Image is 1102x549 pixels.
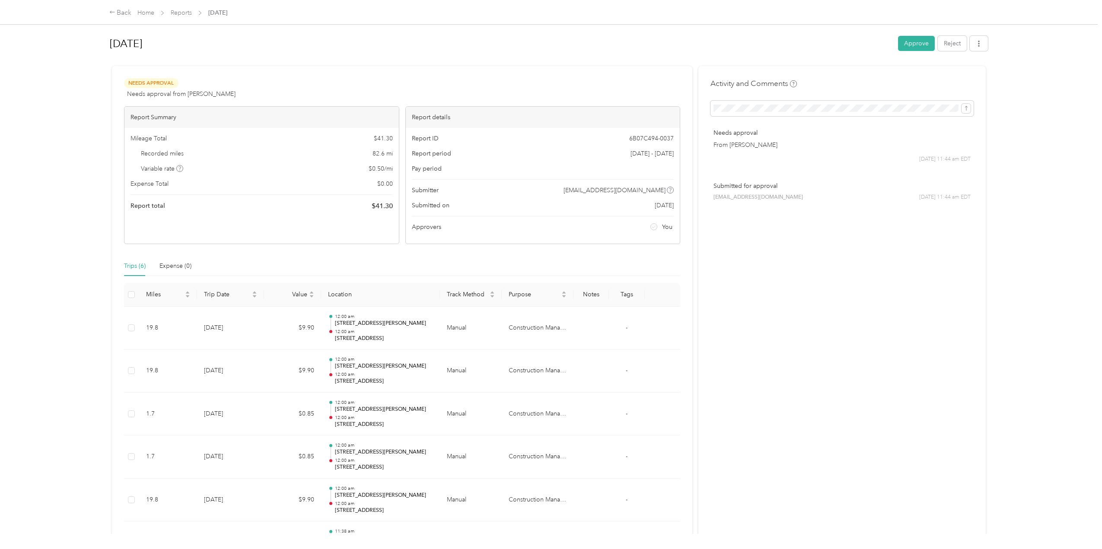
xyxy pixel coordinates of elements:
[412,164,442,173] span: Pay period
[309,290,314,295] span: caret-up
[573,283,609,307] th: Notes
[412,186,439,195] span: Submitter
[335,492,433,499] p: [STREET_ADDRESS][PERSON_NAME]
[898,36,935,51] button: Approve
[335,329,433,335] p: 12:00 am
[335,400,433,406] p: 12:00 am
[626,324,627,331] span: -
[490,294,495,299] span: caret-down
[374,134,393,143] span: $ 41.30
[561,290,567,295] span: caret-up
[373,149,393,158] span: 82.6 mi
[139,307,197,350] td: 19.8
[369,164,393,173] span: $ 0.50 / mi
[131,201,165,210] span: Report total
[252,290,257,295] span: caret-up
[185,290,190,295] span: caret-up
[171,9,192,16] a: Reports
[713,181,971,190] p: Submitted for approval
[197,479,264,522] td: [DATE]
[335,448,433,456] p: [STREET_ADDRESS][PERSON_NAME]
[447,291,488,298] span: Track Method
[335,415,433,421] p: 12:00 am
[502,307,573,350] td: Construction Management & Safety Consultants, Inc.
[713,140,971,149] p: From [PERSON_NAME]
[197,393,264,436] td: [DATE]
[159,261,191,271] div: Expense (0)
[655,201,674,210] span: [DATE]
[412,149,451,158] span: Report period
[139,349,197,393] td: 19.8
[271,291,307,298] span: Value
[1054,501,1102,549] iframe: Everlance-gr Chat Button Frame
[321,283,440,307] th: Location
[626,410,627,417] span: -
[335,501,433,507] p: 12:00 am
[335,378,433,385] p: [STREET_ADDRESS]
[626,367,627,374] span: -
[252,294,257,299] span: caret-down
[335,371,433,378] p: 12:00 am
[185,294,190,299] span: caret-down
[335,314,433,320] p: 12:00 am
[561,294,567,299] span: caret-down
[335,356,433,362] p: 12:00 am
[264,393,321,436] td: $0.85
[197,349,264,393] td: [DATE]
[406,107,680,128] div: Report details
[131,179,169,188] span: Expense Total
[412,201,449,210] span: Submitted on
[490,290,495,295] span: caret-up
[124,107,399,128] div: Report Summary
[412,222,441,232] span: Approvers
[309,294,314,299] span: caret-down
[335,406,433,413] p: [STREET_ADDRESS][PERSON_NAME]
[335,421,433,428] p: [STREET_ADDRESS]
[440,283,502,307] th: Track Method
[609,283,645,307] th: Tags
[502,393,573,436] td: Construction Management & Safety Consultants, Inc.
[264,307,321,350] td: $9.90
[131,134,167,143] span: Mileage Total
[110,33,892,54] h1: Sep 2025
[440,393,502,436] td: Manual
[502,283,573,307] th: Purpose
[372,201,393,211] span: $ 41.30
[139,435,197,479] td: 1.7
[139,283,197,307] th: Miles
[335,362,433,370] p: [STREET_ADDRESS][PERSON_NAME]
[335,335,433,343] p: [STREET_ADDRESS]
[204,291,250,298] span: Trip Date
[440,307,502,350] td: Manual
[208,8,227,17] span: [DATE]
[440,479,502,522] td: Manual
[377,179,393,188] span: $ 0.00
[139,393,197,436] td: 1.7
[502,479,573,522] td: Construction Management & Safety Consultants, Inc.
[335,320,433,327] p: [STREET_ADDRESS][PERSON_NAME]
[264,283,321,307] th: Value
[440,349,502,393] td: Manual
[264,349,321,393] td: $9.90
[109,8,132,18] div: Back
[662,222,672,232] span: You
[713,128,971,137] p: Needs approval
[197,283,264,307] th: Trip Date
[141,149,184,158] span: Recorded miles
[335,528,433,534] p: 11:38 am
[502,435,573,479] td: Construction Management & Safety Consultants, Inc.
[124,78,178,88] span: Needs Approval
[146,291,183,298] span: Miles
[502,349,573,393] td: Construction Management & Safety Consultants, Inc.
[710,78,797,89] h4: Activity and Comments
[197,307,264,350] td: [DATE]
[335,457,433,463] p: 12:00 am
[919,194,971,201] span: [DATE] 11:44 am EDT
[626,496,627,503] span: -
[127,89,236,98] span: Needs approval from [PERSON_NAME]
[335,463,433,471] p: [STREET_ADDRESS]
[124,261,146,271] div: Trips (6)
[139,479,197,522] td: 19.8
[440,435,502,479] td: Manual
[197,435,264,479] td: [DATE]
